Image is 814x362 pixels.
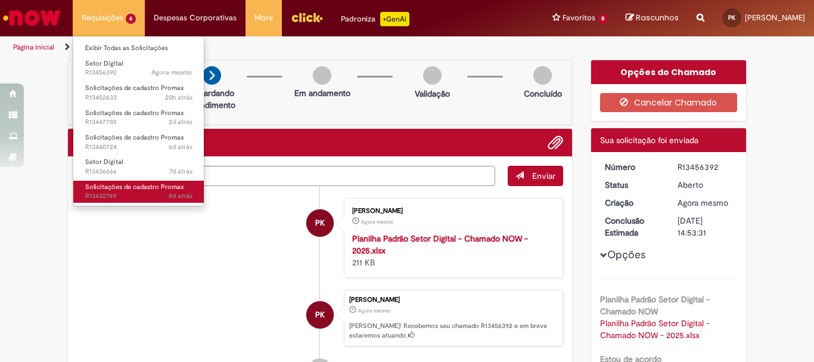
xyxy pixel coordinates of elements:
[591,60,747,84] div: Opções do Chamado
[358,307,390,314] span: Agora mesmo
[349,321,557,340] p: [PERSON_NAME]! Recebemos seu chamado R13456392 e em breve estaremos atuando.
[85,109,184,117] span: Solicitações de cadastro Promax
[626,13,679,24] a: Rascunhos
[151,68,192,77] time: 28/08/2025 09:53:28
[169,117,192,126] span: 2d atrás
[596,215,669,239] dt: Conclusão Estimada
[563,12,595,24] span: Favoritos
[13,42,54,52] a: Página inicial
[85,68,192,78] span: R13456392
[600,318,712,341] a: Download de Planilha Padrão Setor Digital - Chamado NOW - 2025.xlsx
[73,82,204,104] a: Aberto R13452633 : Solicitações de cadastro Promax
[315,209,325,237] span: PK
[77,290,563,347] li: Priscilla Emilly Taia Koyama
[415,88,450,100] p: Validação
[596,179,669,191] dt: Status
[165,93,192,102] time: 27/08/2025 14:03:54
[678,197,733,209] div: 28/08/2025 09:53:27
[1,6,63,30] img: ServiceNow
[678,197,728,208] span: Agora mesmo
[169,167,192,176] time: 21/08/2025 14:40:20
[85,182,184,191] span: Solicitações de cadastro Promax
[169,143,192,151] time: 22/08/2025 16:13:27
[306,209,334,237] div: Priscilla Emilly Taia Koyama
[9,36,534,58] ul: Trilhas de página
[85,117,192,127] span: R13447785
[678,215,733,239] div: [DATE] 14:53:31
[82,12,123,24] span: Requisições
[596,161,669,173] dt: Número
[678,197,728,208] time: 28/08/2025 09:53:27
[600,135,698,146] span: Sua solicitação foi enviada
[85,167,192,177] span: R13436666
[361,218,393,225] span: Agora mesmo
[85,157,123,166] span: Setor Digital
[598,14,608,24] span: 8
[85,191,192,201] span: R13432749
[77,166,495,186] textarea: Digite sua mensagem aqui...
[380,12,409,26] p: +GenAi
[169,191,192,200] time: 20/08/2025 14:35:57
[169,191,192,200] span: 8d atrás
[73,42,204,55] a: Exibir Todas as Solicitações
[352,233,551,268] div: 211 KB
[745,13,805,23] span: [PERSON_NAME]
[85,133,184,142] span: Solicitações de cadastro Promax
[423,66,442,85] img: img-circle-grey.png
[169,143,192,151] span: 6d atrás
[306,301,334,329] div: Priscilla Emilly Taia Koyama
[678,161,733,173] div: R13456392
[636,12,679,23] span: Rascunhos
[151,68,192,77] span: Agora mesmo
[349,296,557,304] div: [PERSON_NAME]
[73,107,204,129] a: Aberto R13447785 : Solicitações de cadastro Promax
[254,12,273,24] span: More
[73,57,204,79] a: Aberto R13456392 : Setor Digital
[532,171,555,181] span: Enviar
[508,166,563,186] button: Enviar
[73,131,204,153] a: Aberto R13440724 : Solicitações de cadastro Promax
[165,93,192,102] span: 20h atrás
[524,88,562,100] p: Concluído
[341,12,409,26] div: Padroniza
[203,66,221,85] img: arrow-next.png
[596,197,669,209] dt: Criação
[600,93,738,112] button: Cancelar Chamado
[533,66,552,85] img: img-circle-grey.png
[126,14,136,24] span: 6
[678,179,733,191] div: Aberto
[85,83,184,92] span: Solicitações de cadastro Promax
[73,156,204,178] a: Aberto R13436666 : Setor Digital
[728,14,735,21] span: PK
[73,36,204,206] ul: Requisições
[85,93,192,103] span: R13452633
[358,307,390,314] time: 28/08/2025 09:53:27
[183,87,241,111] p: Aguardando atendimento
[73,181,204,203] a: Aberto R13432749 : Solicitações de cadastro Promax
[169,167,192,176] span: 7d atrás
[169,117,192,126] time: 26/08/2025 11:24:06
[361,218,393,225] time: 28/08/2025 09:53:20
[85,143,192,152] span: R13440724
[315,301,325,329] span: PK
[352,208,551,215] div: [PERSON_NAME]
[313,66,331,85] img: img-circle-grey.png
[154,12,237,24] span: Despesas Corporativas
[600,294,710,317] b: Planilha Padrão Setor Digital - Chamado NOW
[352,233,528,256] a: Planilha Padrão Setor Digital - Chamado NOW - 2025.xlsx
[548,135,563,150] button: Adicionar anexos
[291,8,323,26] img: click_logo_yellow_360x200.png
[294,87,350,99] p: Em andamento
[85,59,123,68] span: Setor Digital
